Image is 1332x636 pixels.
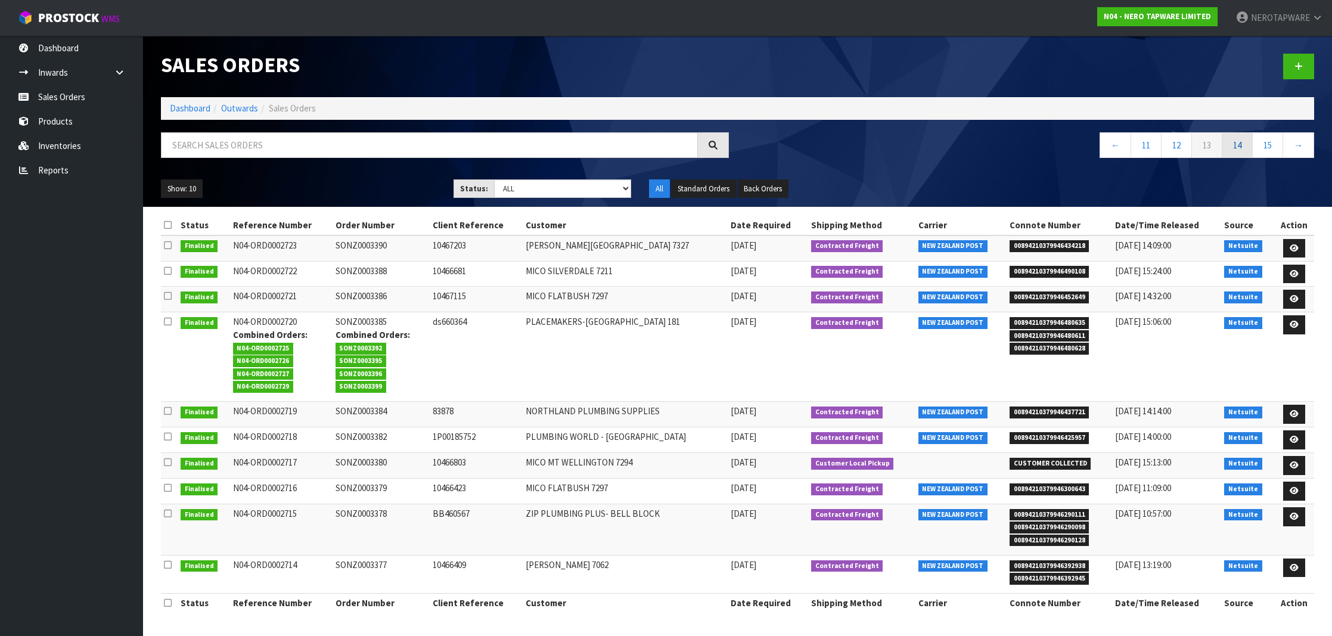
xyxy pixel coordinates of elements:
[1115,457,1171,468] span: [DATE] 15:13:00
[460,184,488,194] strong: Status:
[1007,594,1112,613] th: Connote Number
[731,559,756,570] span: [DATE]
[747,132,1315,162] nav: Page navigation
[161,132,698,158] input: Search sales orders
[181,509,218,521] span: Finalised
[230,312,333,402] td: N04-ORD0002720
[811,407,883,418] span: Contracted Freight
[333,216,430,235] th: Order Number
[811,432,883,444] span: Contracted Freight
[333,504,430,556] td: SONZ0003378
[918,266,988,278] span: NEW ZEALAND POST
[1010,407,1089,418] span: 00894210379946437721
[918,560,988,572] span: NEW ZEALAND POST
[333,427,430,453] td: SONZ0003382
[523,312,728,402] td: PLACEMAKERS-[GEOGRAPHIC_DATA] 181
[731,265,756,277] span: [DATE]
[1010,573,1089,585] span: 00894210379946392945
[181,291,218,303] span: Finalised
[221,103,258,114] a: Outwards
[1115,290,1171,302] span: [DATE] 14:32:00
[333,594,430,613] th: Order Number
[918,483,988,495] span: NEW ZEALAND POST
[1010,483,1089,495] span: 00894210379946300643
[731,482,756,494] span: [DATE]
[178,216,230,235] th: Status
[1221,216,1274,235] th: Source
[430,312,523,402] td: ds660364
[808,594,915,613] th: Shipping Method
[1010,330,1089,342] span: 00894210379946480611
[811,291,883,303] span: Contracted Freight
[649,179,670,198] button: All
[230,235,333,261] td: N04-ORD0002723
[336,355,387,367] span: SONZ0003395
[181,458,218,470] span: Finalised
[737,179,788,198] button: Back Orders
[233,343,294,355] span: N04-ORD0002725
[811,240,883,252] span: Contracted Freight
[1115,265,1171,277] span: [DATE] 15:24:00
[1112,216,1221,235] th: Date/Time Released
[1222,132,1253,158] a: 14
[170,103,210,114] a: Dashboard
[430,594,523,613] th: Client Reference
[1115,240,1171,251] span: [DATE] 14:09:00
[230,261,333,287] td: N04-ORD0002722
[523,479,728,504] td: MICO FLATBUSH 7297
[811,509,883,521] span: Contracted Freight
[178,594,230,613] th: Status
[1115,508,1171,519] span: [DATE] 10:57:00
[333,287,430,312] td: SONZ0003386
[430,216,523,235] th: Client Reference
[230,453,333,479] td: N04-ORD0002717
[523,427,728,453] td: PLUMBING WORLD - [GEOGRAPHIC_DATA]
[161,54,729,77] h1: Sales Orders
[230,555,333,593] td: N04-ORD0002714
[1274,594,1314,613] th: Action
[1224,509,1262,521] span: Netsuite
[1100,132,1131,158] a: ←
[430,402,523,427] td: 83878
[1224,483,1262,495] span: Netsuite
[430,235,523,261] td: 10467203
[731,316,756,327] span: [DATE]
[430,555,523,593] td: 10466409
[230,479,333,504] td: N04-ORD0002716
[1224,560,1262,572] span: Netsuite
[1251,12,1310,23] span: NEROTAPWARE
[1115,482,1171,494] span: [DATE] 11:09:00
[731,457,756,468] span: [DATE]
[1224,407,1262,418] span: Netsuite
[1010,458,1091,470] span: CUSTOMER COLLECTED
[333,235,430,261] td: SONZ0003390
[230,427,333,453] td: N04-ORD0002718
[181,407,218,418] span: Finalised
[811,458,894,470] span: Customer Local Pickup
[336,381,387,393] span: SONZ0003399
[181,240,218,252] span: Finalised
[1010,291,1089,303] span: 00894210379946452649
[233,329,308,340] strong: Combined Orders:
[38,10,99,26] span: ProStock
[731,508,756,519] span: [DATE]
[671,179,736,198] button: Standard Orders
[1010,343,1089,355] span: 00894210379946480628
[523,504,728,556] td: ZIP PLUMBING PLUS- BELL BLOCK
[918,432,988,444] span: NEW ZEALAND POST
[523,402,728,427] td: NORTHLAND PLUMBING SUPPLIES
[233,355,294,367] span: N04-ORD0002726
[336,329,410,340] strong: Combined Orders:
[181,317,218,329] span: Finalised
[430,504,523,556] td: BB460567
[728,216,808,235] th: Date Required
[918,509,988,521] span: NEW ZEALAND POST
[1010,432,1089,444] span: 00894210379946425957
[523,555,728,593] td: [PERSON_NAME] 7062
[233,368,294,380] span: N04-ORD0002727
[430,427,523,453] td: 1P00185752
[1224,266,1262,278] span: Netsuite
[1115,405,1171,417] span: [DATE] 14:14:00
[230,287,333,312] td: N04-ORD0002721
[333,312,430,402] td: SONZ0003385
